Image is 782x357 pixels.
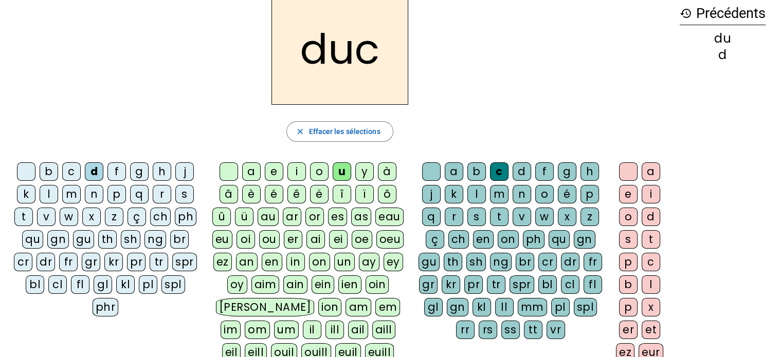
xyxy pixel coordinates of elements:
[426,230,444,249] div: ç
[495,298,514,316] div: ll
[26,275,44,294] div: bl
[338,275,361,294] div: ien
[116,275,135,294] div: kl
[265,162,283,181] div: e
[221,321,241,339] div: im
[139,275,157,294] div: pl
[161,275,185,294] div: spl
[490,208,508,226] div: t
[535,208,554,226] div: w
[487,275,505,294] div: tr
[104,253,123,271] div: kr
[376,230,404,249] div: oeu
[325,321,344,339] div: ill
[472,298,491,316] div: kl
[329,230,348,249] div: ei
[144,230,166,249] div: ng
[447,298,468,316] div: gn
[642,321,660,339] div: et
[47,230,69,249] div: gn
[680,32,766,45] div: du
[424,298,443,316] div: gl
[442,275,460,294] div: kr
[524,321,542,339] div: tt
[175,208,196,226] div: ph
[516,253,534,271] div: br
[333,185,351,203] div: î
[535,162,554,181] div: f
[456,321,475,339] div: rr
[535,185,554,203] div: o
[642,208,660,226] div: d
[422,185,441,203] div: j
[98,230,117,249] div: th
[518,298,547,316] div: mm
[558,185,576,203] div: é
[259,230,280,249] div: ou
[172,253,197,271] div: spr
[375,208,404,226] div: eau
[355,162,374,181] div: y
[153,162,171,181] div: h
[59,253,78,271] div: fr
[513,185,531,203] div: n
[378,162,396,181] div: à
[466,253,486,271] div: sh
[170,230,189,249] div: br
[312,275,335,294] div: ein
[295,127,304,136] mat-icon: close
[17,185,35,203] div: k
[175,185,194,203] div: s
[265,185,283,203] div: é
[235,208,253,226] div: ü
[305,208,324,226] div: or
[333,162,351,181] div: u
[216,298,314,316] div: [PERSON_NAME]
[334,253,355,271] div: un
[150,208,171,226] div: ch
[175,162,194,181] div: j
[14,208,33,226] div: t
[286,253,305,271] div: in
[85,162,103,181] div: d
[310,185,329,203] div: ë
[558,162,576,181] div: g
[384,253,403,271] div: ey
[227,275,247,294] div: oy
[37,208,56,226] div: v
[236,253,258,271] div: an
[258,208,279,226] div: au
[130,162,149,181] div: g
[359,253,379,271] div: ay
[85,185,103,203] div: n
[378,185,396,203] div: ô
[473,230,494,249] div: en
[251,275,280,294] div: aim
[642,275,660,294] div: l
[345,298,371,316] div: am
[551,298,570,316] div: pl
[642,253,660,271] div: c
[283,208,301,226] div: ar
[121,230,140,249] div: sh
[262,253,282,271] div: en
[127,253,146,271] div: pr
[584,253,602,271] div: fr
[128,208,146,226] div: ç
[372,321,395,339] div: aill
[619,275,638,294] div: b
[328,208,347,226] div: es
[71,275,89,294] div: fl
[308,125,380,138] span: Effacer les sélections
[40,185,58,203] div: l
[574,298,597,316] div: spl
[464,275,483,294] div: pr
[467,162,486,181] div: b
[580,208,599,226] div: z
[444,253,462,271] div: th
[242,162,261,181] div: a
[22,230,43,249] div: qu
[93,298,119,316] div: phr
[82,253,100,271] div: gr
[642,230,660,249] div: t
